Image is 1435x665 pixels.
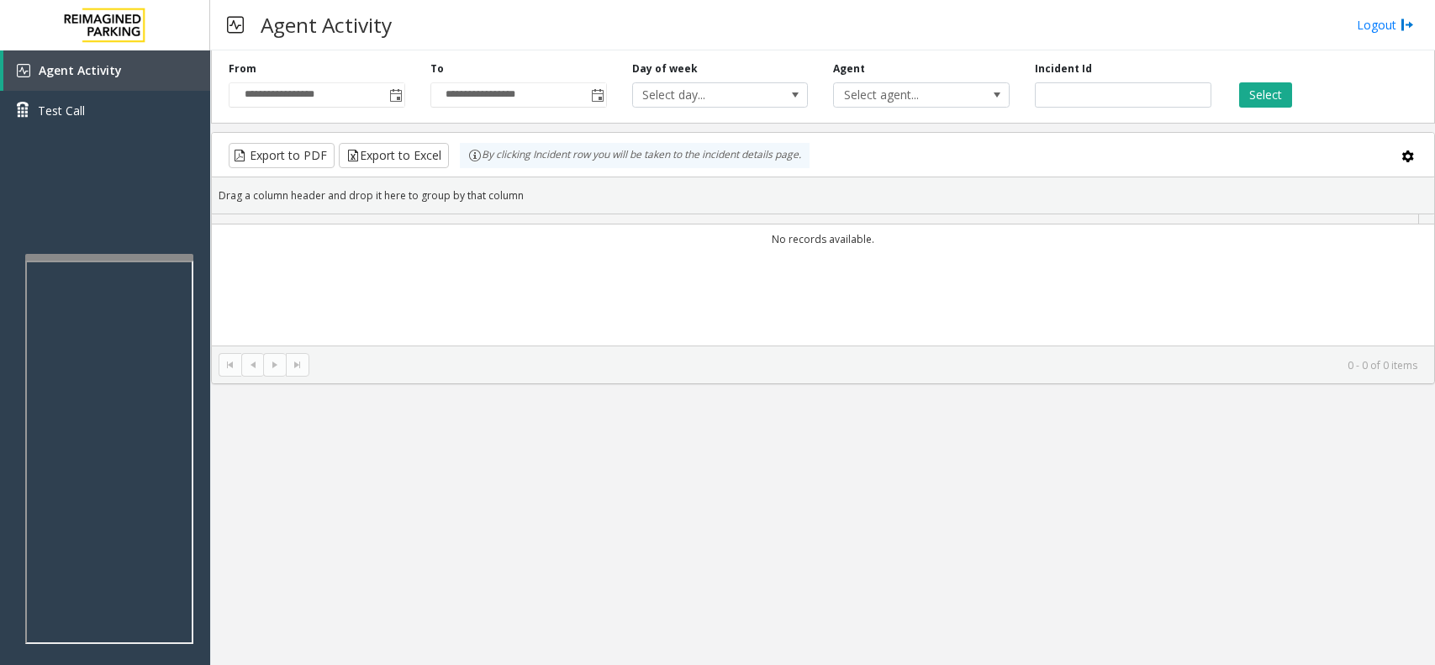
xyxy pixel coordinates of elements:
[212,181,1434,210] div: Drag a column header and drop it here to group by that column
[17,64,30,77] img: 'icon'
[39,62,122,78] span: Agent Activity
[252,4,400,45] h3: Agent Activity
[38,102,85,119] span: Test Call
[1401,16,1414,34] img: logout
[339,143,449,168] button: Export to Excel
[1357,16,1414,34] a: Logout
[430,61,444,77] label: To
[386,83,404,107] span: Toggle popup
[460,143,810,168] div: By clicking Incident row you will be taken to the incident details page.
[229,143,335,168] button: Export to PDF
[833,61,865,77] label: Agent
[229,61,256,77] label: From
[212,224,1434,254] td: No records available.
[833,82,1010,108] span: NO DATA FOUND
[3,50,210,91] a: Agent Activity
[1035,61,1092,77] label: Incident Id
[1239,82,1292,108] button: Select
[633,83,773,107] span: Select day...
[319,358,1417,372] kendo-pager-info: 0 - 0 of 0 items
[212,214,1434,346] div: Data table
[588,83,606,107] span: Toggle popup
[632,61,698,77] label: Day of week
[834,83,973,107] span: Select agent...
[227,4,244,45] img: pageIcon
[468,149,482,162] img: infoIcon.svg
